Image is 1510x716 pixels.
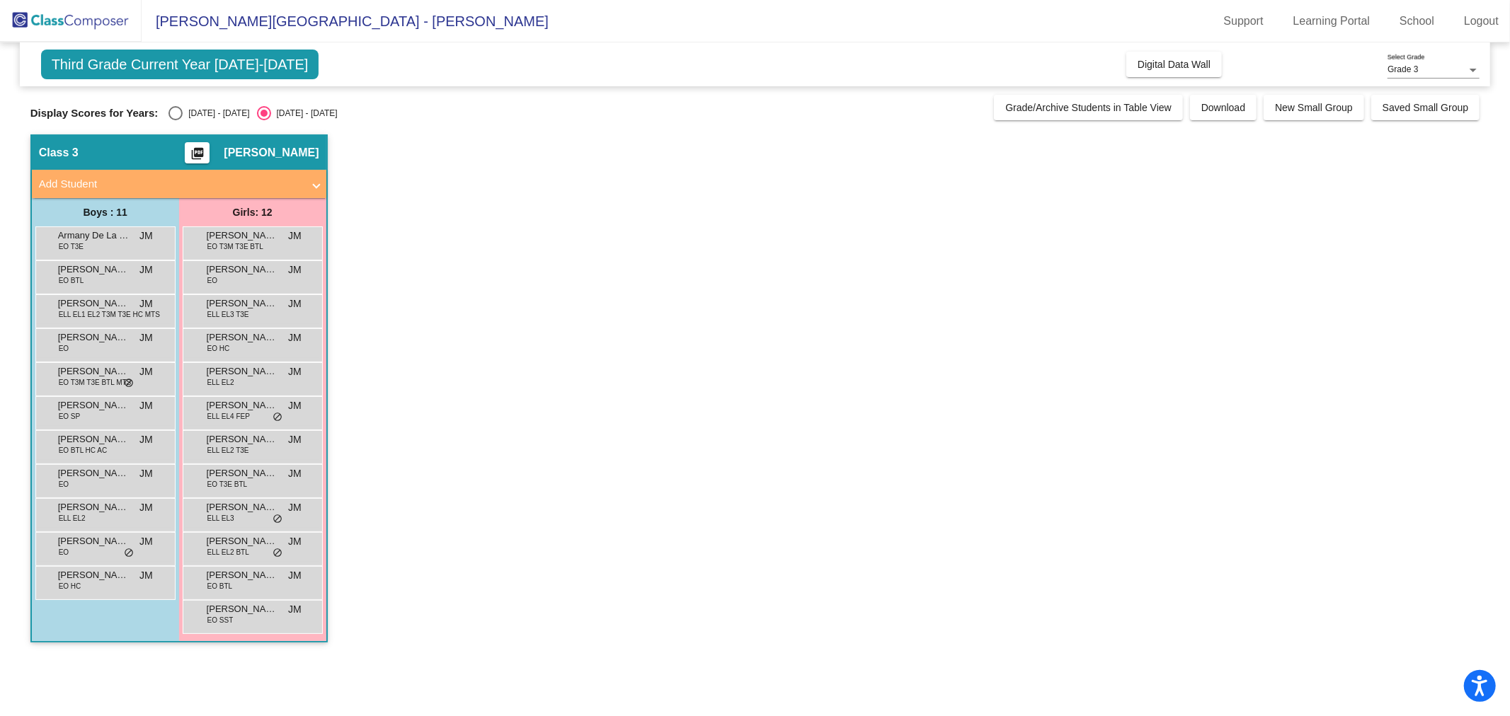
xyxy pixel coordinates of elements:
[1126,52,1222,77] button: Digital Data Wall
[30,107,159,120] span: Display Scores for Years:
[59,445,108,456] span: EO BTL HC AC
[288,296,302,311] span: JM
[139,296,153,311] span: JM
[124,378,134,389] span: do_not_disturb_alt
[207,602,278,616] span: [PERSON_NAME]
[139,398,153,413] span: JM
[41,50,319,79] span: Third Grade Current Year [DATE]-[DATE]
[59,513,86,524] span: ELL EL2
[207,547,249,558] span: ELL EL2 BTL
[207,229,278,243] span: [PERSON_NAME]
[1005,102,1172,113] span: Grade/Archive Students in Table View
[207,445,249,456] span: ELL EL2 T3E
[288,602,302,617] span: JM
[58,500,129,514] span: [PERSON_NAME]
[1201,102,1245,113] span: Download
[59,343,69,354] span: EO
[58,262,129,277] span: [PERSON_NAME]
[207,411,250,422] span: ELL EL4 FEP
[288,229,302,243] span: JM
[207,377,234,388] span: ELL EL2
[185,142,210,163] button: Print Students Details
[1190,95,1257,120] button: Download
[1388,64,1418,74] span: Grade 3
[59,411,81,422] span: EO SP
[207,343,230,354] span: EO HC
[139,500,153,515] span: JM
[1213,10,1275,33] a: Support
[288,262,302,277] span: JM
[58,296,129,311] span: [PERSON_NAME]
[207,398,278,412] span: [PERSON_NAME]
[139,432,153,447] span: JM
[288,466,302,481] span: JM
[183,107,249,120] div: [DATE] - [DATE]
[207,330,278,345] span: [PERSON_NAME]
[288,364,302,379] span: JM
[39,176,302,192] mat-panel-title: Add Student
[59,241,84,252] span: EO T3E
[1275,102,1353,113] span: New Small Group
[58,568,129,582] span: [PERSON_NAME]
[273,548,282,559] span: do_not_disturb_alt
[58,432,129,446] span: [PERSON_NAME]
[288,398,302,413] span: JM
[207,466,278,480] span: [PERSON_NAME]
[58,398,129,412] span: [PERSON_NAME]
[207,296,278,311] span: [PERSON_NAME]
[124,548,134,559] span: do_not_disturb_alt
[207,615,234,625] span: EO SST
[139,568,153,583] span: JM
[273,412,282,423] span: do_not_disturb_alt
[168,106,337,120] mat-radio-group: Select an option
[288,330,302,345] span: JM
[139,534,153,549] span: JM
[59,309,160,320] span: ELL EL1 EL2 T3M T3E HC MTS
[58,330,129,345] span: [PERSON_NAME]
[39,146,79,160] span: Class 3
[32,198,179,226] div: Boys : 11
[1453,10,1510,33] a: Logout
[142,10,549,33] span: [PERSON_NAME][GEOGRAPHIC_DATA] - [PERSON_NAME]
[207,513,234,524] span: ELL EL3
[207,479,248,490] span: EO T3E BTL
[207,262,278,277] span: [PERSON_NAME]
[207,432,278,446] span: [PERSON_NAME]
[58,466,129,480] span: [PERSON_NAME]
[288,568,302,583] span: JM
[1282,10,1382,33] a: Learning Portal
[59,547,69,558] span: EO
[207,364,278,379] span: [PERSON_NAME]
[189,146,206,166] mat-icon: picture_as_pdf
[207,275,217,286] span: EO
[271,107,338,120] div: [DATE] - [DATE]
[288,432,302,447] span: JM
[207,534,278,548] span: [PERSON_NAME]
[32,170,326,198] mat-expansion-panel-header: Add Student
[207,241,263,252] span: EO T3M T3E BTL
[139,330,153,345] span: JM
[207,500,278,514] span: [PERSON_NAME] [PERSON_NAME]
[207,309,249,320] span: ELL EL3 T3E
[59,275,84,286] span: EO BTL
[59,581,81,591] span: EO HC
[288,500,302,515] span: JM
[58,364,129,379] span: [PERSON_NAME]
[59,377,132,388] span: EO T3M T3E BTL MTS
[1383,102,1468,113] span: Saved Small Group
[59,479,69,490] span: EO
[139,466,153,481] span: JM
[58,534,129,548] span: [PERSON_NAME]
[994,95,1183,120] button: Grade/Archive Students in Table View
[139,364,153,379] span: JM
[224,146,319,160] span: [PERSON_NAME]
[207,568,278,582] span: [PERSON_NAME]
[288,534,302,549] span: JM
[207,581,233,591] span: EO BTL
[1388,10,1446,33] a: School
[139,229,153,243] span: JM
[179,198,326,226] div: Girls: 12
[139,262,153,277] span: JM
[1138,59,1211,70] span: Digital Data Wall
[58,229,129,243] span: Armany De La [PERSON_NAME]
